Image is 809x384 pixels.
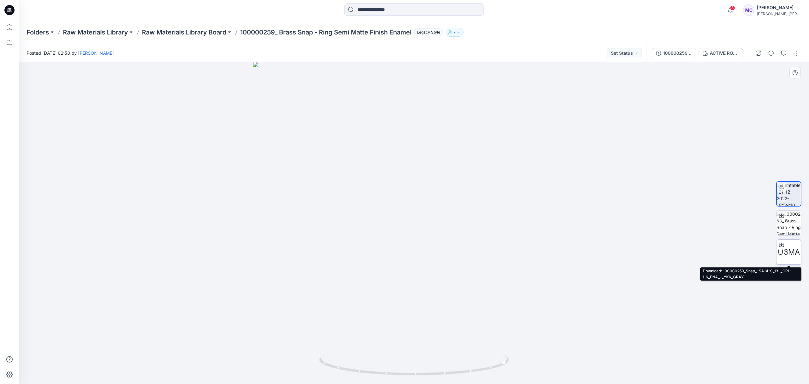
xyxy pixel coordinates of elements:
span: Posted [DATE] 02:50 by [27,50,114,56]
button: 7 [446,28,464,37]
button: Legacy Style [411,28,443,37]
button: 100000259_ Brass Snap - Ring Semi Matte Finish Enamel [652,48,696,58]
button: ACTIVE ROYAL [699,48,743,58]
div: MC [743,4,754,16]
div: ACTIVE ROYAL [710,50,739,57]
p: 7 [453,29,456,36]
p: 100000259_ Brass Snap - Ring Semi Matte Finish Enamel [240,28,411,37]
img: turntable-21-12-2022-18:59:10 [777,182,801,206]
img: 100000259_ Brass Snap - Ring Semi Matte Finish Enamel [776,211,801,235]
span: 3 [730,5,735,10]
a: Raw Materials Library Board [142,28,226,37]
a: [PERSON_NAME] [78,50,114,56]
a: Raw Materials Library [63,28,128,37]
a: Folders [27,28,49,37]
div: [PERSON_NAME] [757,4,801,11]
div: [PERSON_NAME] [PERSON_NAME] [757,11,801,16]
span: Legacy Style [414,28,443,36]
div: 100000259_ Brass Snap - Ring Semi Matte Finish Enamel [663,50,692,57]
button: Details [766,48,776,58]
span: U3MA [778,246,800,258]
